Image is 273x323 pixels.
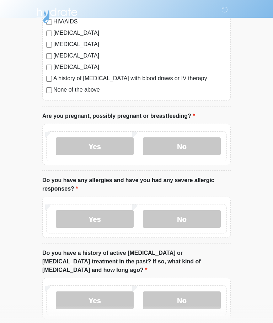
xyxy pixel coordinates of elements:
label: Yes [56,210,134,228]
img: Hydrate IV Bar - Arcadia Logo [35,5,79,23]
input: [MEDICAL_DATA] [46,42,52,48]
input: None of the above [46,87,52,93]
label: No [143,291,221,309]
label: [MEDICAL_DATA] [53,51,227,60]
label: Yes [56,137,134,155]
label: [MEDICAL_DATA] [53,29,227,37]
label: No [143,210,221,228]
input: A history of [MEDICAL_DATA] with blood draws or IV therapy [46,76,52,82]
input: [MEDICAL_DATA] [46,65,52,70]
input: [MEDICAL_DATA] [46,53,52,59]
label: Do you have any allergies and have you had any severe allergic responses? [42,176,231,193]
label: Yes [56,291,134,309]
label: A history of [MEDICAL_DATA] with blood draws or IV therapy [53,74,227,83]
label: No [143,137,221,155]
label: Do you have a history of active [MEDICAL_DATA] or [MEDICAL_DATA] treatment in the past? If so, wh... [42,249,231,274]
label: [MEDICAL_DATA] [53,63,227,71]
input: [MEDICAL_DATA] [46,31,52,36]
label: [MEDICAL_DATA] [53,40,227,49]
label: Are you pregnant, possibly pregnant or breastfeeding? [42,112,195,120]
label: None of the above [53,86,227,94]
